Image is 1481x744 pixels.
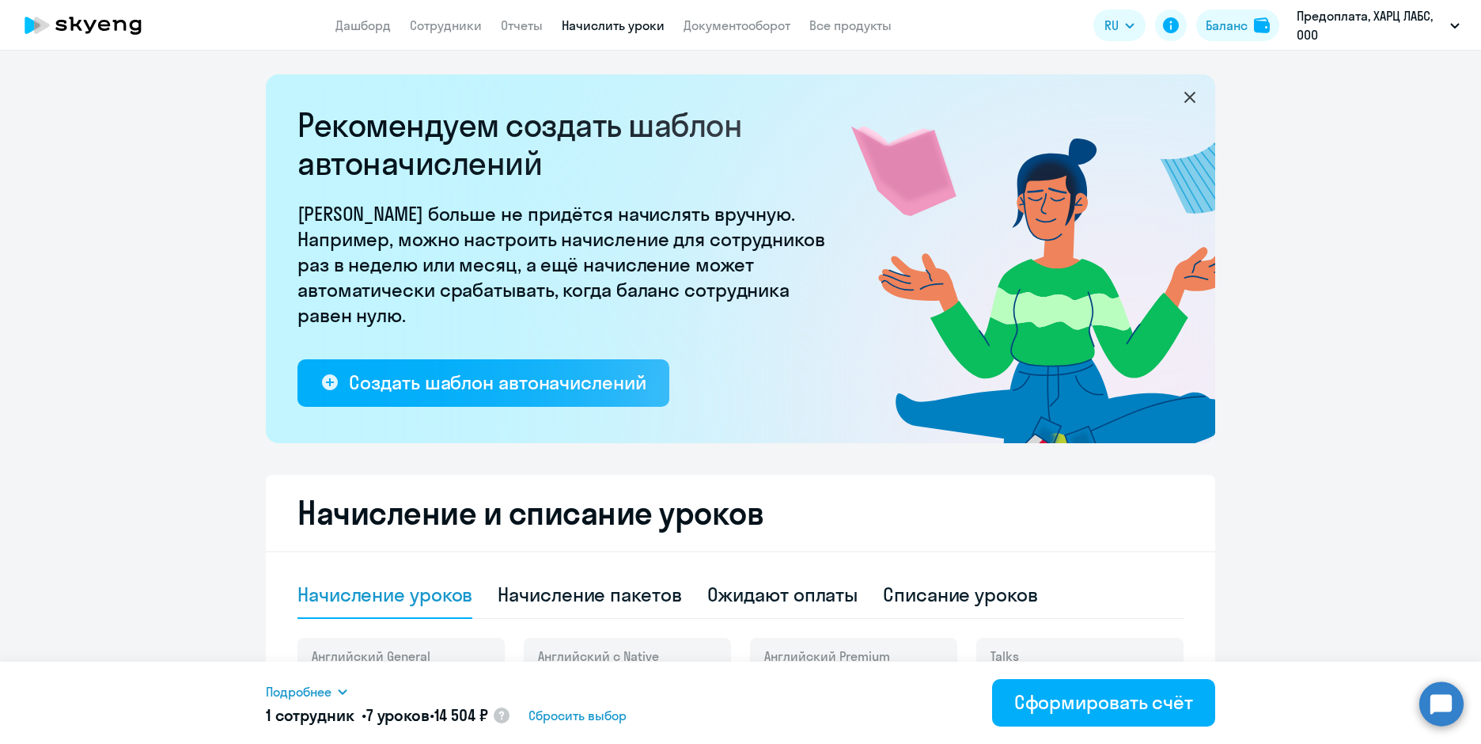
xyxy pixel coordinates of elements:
h5: 1 сотрудник • • [266,704,487,727]
a: Отчеты [501,17,543,33]
span: Подробнее [266,682,331,701]
img: balance [1254,17,1270,33]
div: Создать шаблон автоначислений [349,370,646,395]
span: Английский General [312,647,430,665]
a: Документооборот [684,17,790,33]
span: Сбросить выбор [528,706,627,725]
button: Сформировать счёт [992,679,1215,727]
h2: Рекомендуем создать шаблон автоначислений [297,106,835,182]
span: Английский с Native [538,647,659,665]
h2: Начисление и списание уроков [297,494,1184,532]
div: Списание уроков [883,582,1038,607]
span: Talks [990,647,1019,665]
button: Предоплата, ХАРЦ ЛАБС, ООО [1289,6,1468,44]
div: Ожидают оплаты [707,582,858,607]
span: Английский Premium [764,647,890,665]
button: Создать шаблон автоначислений [297,359,669,407]
a: Сотрудники [410,17,482,33]
span: RU [1104,16,1119,35]
a: Начислить уроки [562,17,665,33]
span: 7 уроков [366,705,430,725]
button: Балансbalance [1196,9,1279,41]
a: Дашборд [335,17,391,33]
div: Баланс [1206,16,1248,35]
div: Сформировать счёт [1014,689,1193,715]
div: Начисление уроков [297,582,472,607]
button: RU [1093,9,1146,41]
span: 14 504 ₽ [434,705,488,725]
p: [PERSON_NAME] больше не придётся начислять вручную. Например, можно настроить начисление для сотр... [297,201,835,328]
p: Предоплата, ХАРЦ ЛАБС, ООО [1297,6,1444,44]
div: Начисление пакетов [498,582,681,607]
a: Все продукты [809,17,892,33]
